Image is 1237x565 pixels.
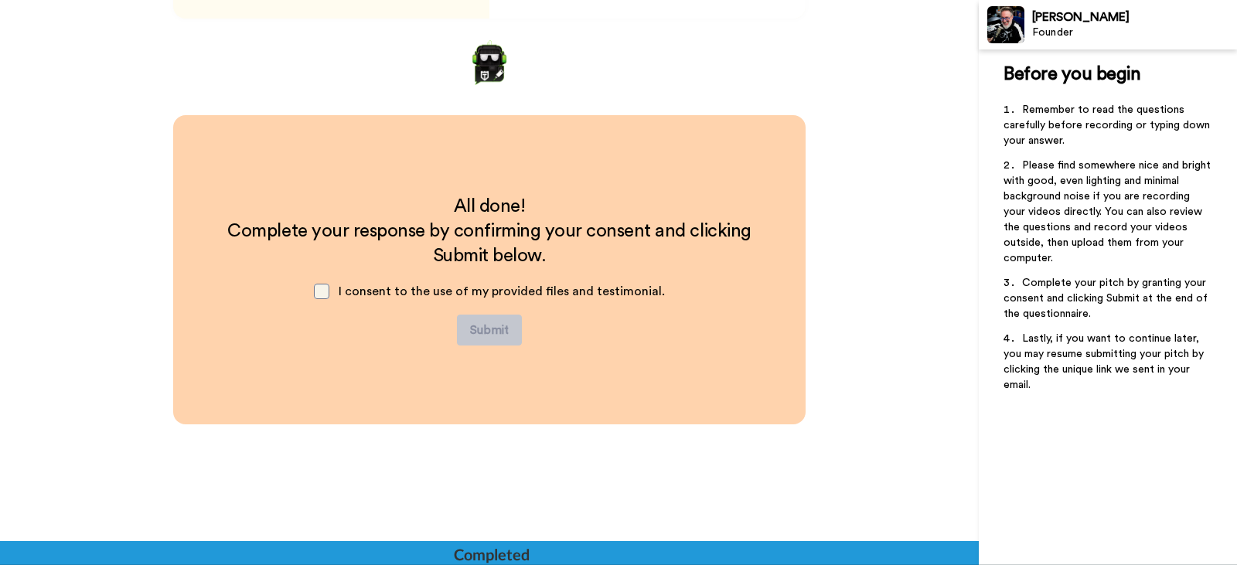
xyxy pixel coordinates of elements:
span: All done! [454,197,526,216]
span: Remember to read the questions carefully before recording or typing down your answer. [1004,104,1213,146]
span: Complete your response by confirming your consent and clicking Submit below. [227,222,755,265]
div: Founder [1032,26,1236,39]
button: Submit [457,315,522,345]
span: I consent to the use of my provided files and testimonial. [339,285,665,298]
span: Complete your pitch by granting your consent and clicking Submit at the end of the questionnaire. [1004,277,1211,319]
div: [PERSON_NAME] [1032,10,1236,25]
span: Please find somewhere nice and bright with good, even lighting and minimal background noise if yo... [1004,160,1214,264]
span: Lastly, if you want to continue later, you may resume submitting your pitch by clicking the uniqu... [1004,333,1207,390]
img: Profile Image [987,6,1024,43]
div: Completed [454,543,528,565]
span: Before you begin [1004,65,1140,83]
